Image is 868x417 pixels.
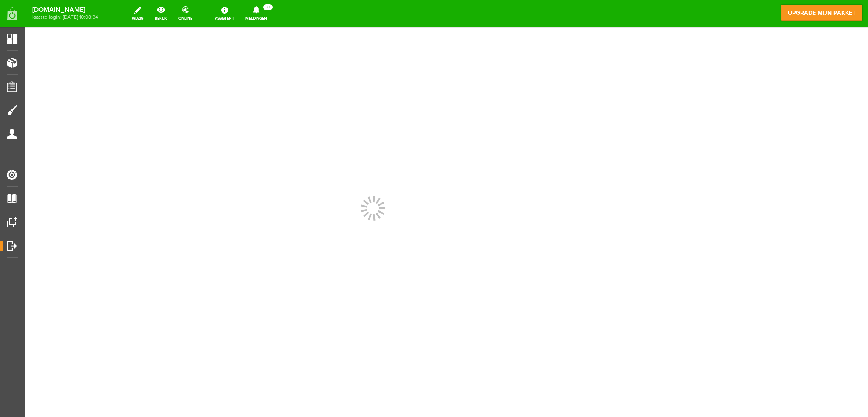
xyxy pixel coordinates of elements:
span: 33 [263,4,273,10]
a: wijzig [127,4,148,23]
a: online [173,4,198,23]
span: laatste login: [DATE] 10:08:34 [32,15,98,20]
a: Assistent [210,4,239,23]
a: Meldingen33 [240,4,272,23]
strong: [DOMAIN_NAME] [32,8,98,12]
a: upgrade mijn pakket [781,4,863,21]
a: bekijk [150,4,172,23]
